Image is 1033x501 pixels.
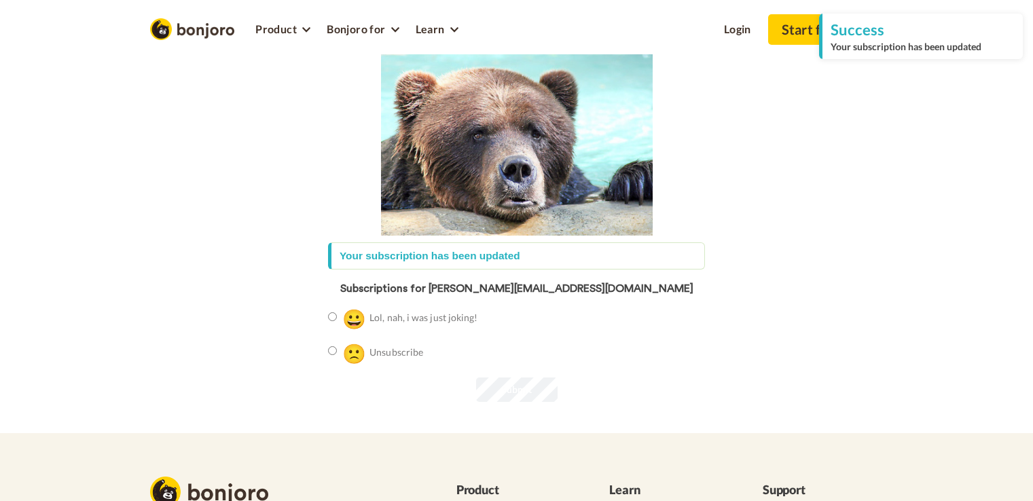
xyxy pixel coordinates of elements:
[476,377,558,402] input: Submit
[768,14,884,45] a: Start free trial
[456,483,577,497] h4: Product
[328,339,423,367] label: Unsubscribe
[342,341,366,365] span: 🙁
[328,304,477,333] label: Lol, nah, i was just joking!
[319,14,407,41] a: Bonjoro for
[609,483,730,497] h4: Learn
[328,312,337,321] input: 😀Lol, nah, i was just joking!
[328,346,337,355] input: 🙁Unsubscribe
[716,14,759,41] a: Login
[150,18,234,40] img: Bonjoro Logo
[248,14,319,41] a: Product
[328,283,705,295] h3: Subscriptions for [PERSON_NAME][EMAIL_ADDRESS][DOMAIN_NAME]
[150,22,234,34] a: Bonjoro Logo
[407,14,467,41] a: Learn
[763,483,884,497] h4: Support
[342,307,366,330] span: 😀
[831,19,1015,40] div: Success
[831,40,1015,54] div: Your subscription has been updated
[328,242,705,270] div: Your subscription has been updated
